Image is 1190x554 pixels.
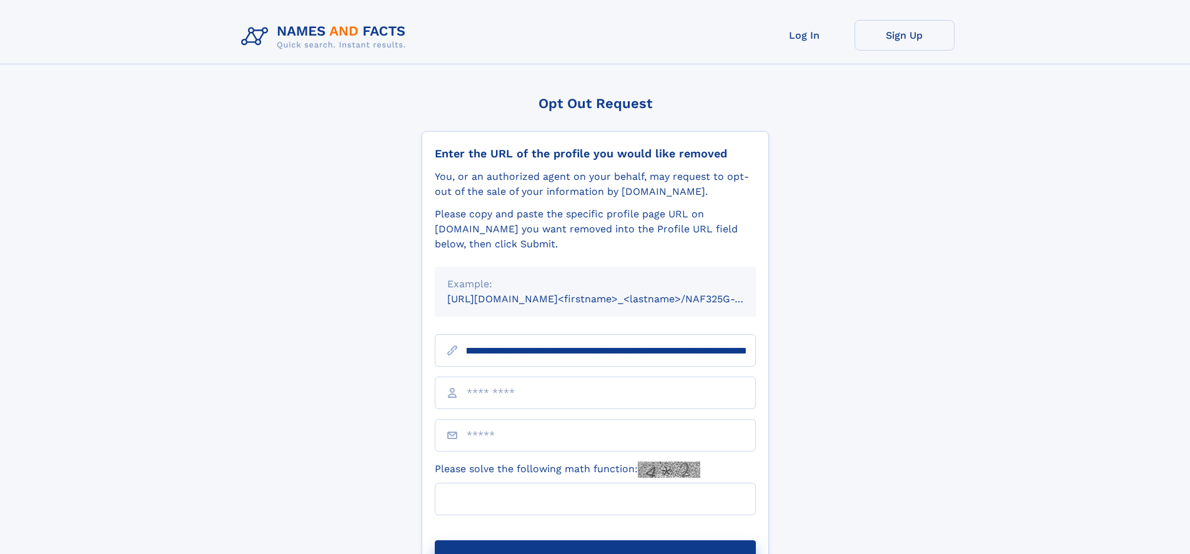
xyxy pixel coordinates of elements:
[236,20,416,54] img: Logo Names and Facts
[855,20,954,51] a: Sign Up
[435,169,756,199] div: You, or an authorized agent on your behalf, may request to opt-out of the sale of your informatio...
[755,20,855,51] a: Log In
[447,277,743,292] div: Example:
[435,207,756,252] div: Please copy and paste the specific profile page URL on [DOMAIN_NAME] you want removed into the Pr...
[435,147,756,161] div: Enter the URL of the profile you would like removed
[447,293,780,305] small: [URL][DOMAIN_NAME]<firstname>_<lastname>/NAF325G-xxxxxxxx
[422,96,769,111] div: Opt Out Request
[435,462,700,478] label: Please solve the following math function:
